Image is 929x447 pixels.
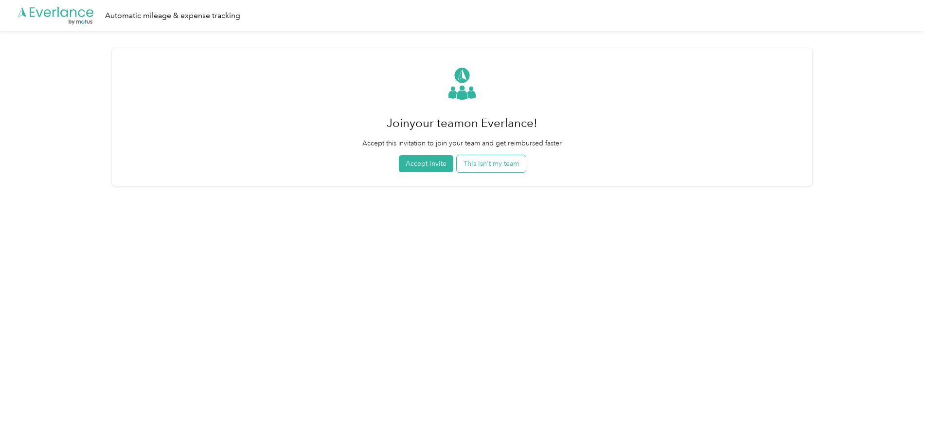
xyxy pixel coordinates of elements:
[362,111,562,135] h1: Join your team on Everlance!
[399,155,453,172] button: Accept invite
[875,393,929,447] iframe: Everlance-gr Chat Button Frame
[362,138,562,148] p: Accept this invitation to join your team and get reimbursed faster
[105,10,240,22] div: Automatic mileage & expense tracking
[457,155,526,172] button: This isn't my team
